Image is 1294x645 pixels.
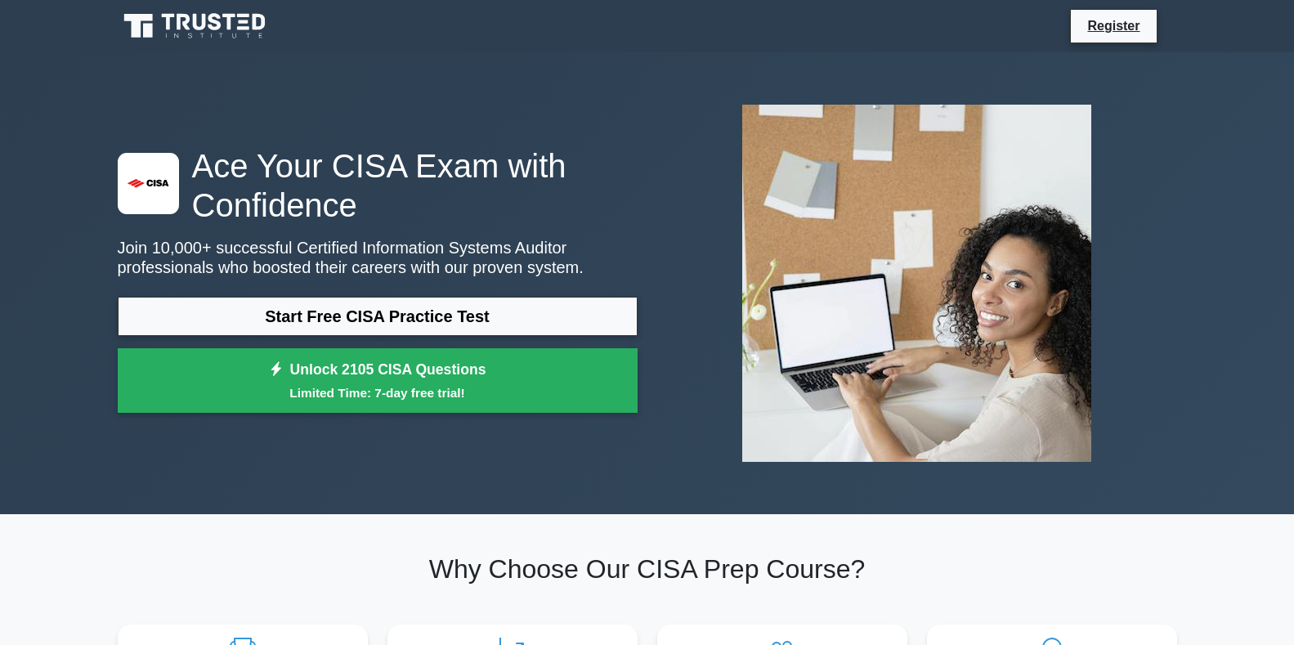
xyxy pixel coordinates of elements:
a: Start Free CISA Practice Test [118,297,638,336]
a: Register [1077,16,1149,36]
p: Join 10,000+ successful Certified Information Systems Auditor professionals who boosted their car... [118,238,638,277]
h2: Why Choose Our CISA Prep Course? [118,553,1177,585]
h1: Ace Your CISA Exam with Confidence [118,146,638,225]
a: Unlock 2105 CISA QuestionsLimited Time: 7-day free trial! [118,348,638,414]
small: Limited Time: 7-day free trial! [138,383,617,402]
